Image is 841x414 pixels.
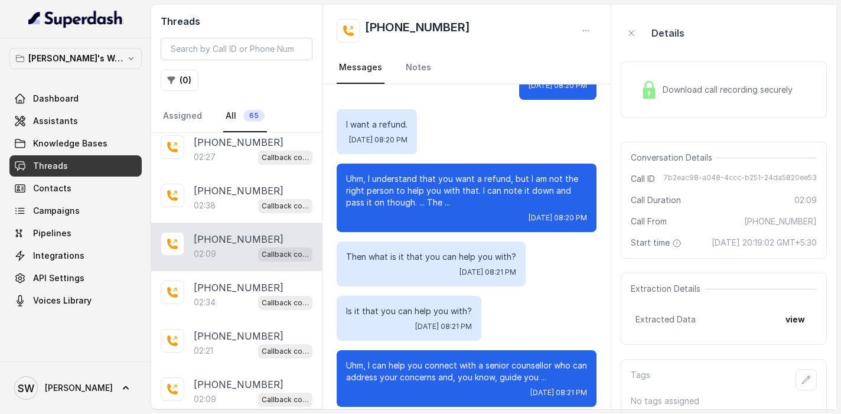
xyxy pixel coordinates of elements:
a: API Settings [9,268,142,289]
p: [PHONE_NUMBER] [194,377,283,392]
a: Dashboard [9,88,142,109]
a: Messages [337,52,384,84]
span: Call ID [631,173,655,185]
p: [PHONE_NUMBER] [194,329,283,343]
span: Integrations [33,250,84,262]
span: [DATE] 08:21 PM [530,388,587,397]
span: Extraction Details [631,283,705,295]
span: 7b2eac98-a048-4ccc-b251-24da5820ee53 [663,173,817,185]
span: 65 [243,110,265,122]
p: 02:34 [194,296,216,308]
p: Tags [631,369,650,390]
button: view [778,309,812,330]
span: Pipelines [33,227,71,239]
a: Knowledge Bases [9,133,142,154]
a: [PERSON_NAME] [9,371,142,405]
span: [DATE] 08:20 PM [529,213,587,223]
a: Integrations [9,245,142,266]
p: Callback collector [262,297,309,309]
span: [DATE] 08:20 PM [349,135,408,145]
p: Then what is it that you can help you with? [346,251,516,263]
p: No tags assigned [631,395,817,407]
p: Uhm, I can help you connect with a senior counsellor who can address your concerns and, you know,... [346,360,587,383]
p: Details [651,26,684,40]
p: I want a refund. [346,119,408,131]
p: [PHONE_NUMBER] [194,184,283,198]
span: Contacts [33,182,71,194]
span: Threads [33,160,68,172]
p: 02:21 [194,345,213,357]
p: Callback collector [262,249,309,260]
span: Call Duration [631,194,681,206]
span: [DATE] 20:19:02 GMT+5:30 [712,237,817,249]
span: [PERSON_NAME] [45,382,113,394]
a: Threads [9,155,142,177]
input: Search by Call ID or Phone Number [161,38,312,60]
span: Knowledge Bases [33,138,107,149]
button: (0) [161,70,198,91]
a: Assistants [9,110,142,132]
h2: [PHONE_NUMBER] [365,19,470,43]
p: 02:09 [194,248,216,260]
button: [PERSON_NAME]'s Workspace [9,48,142,69]
span: [DATE] 08:21 PM [459,268,516,277]
span: Call From [631,216,667,227]
p: Callback collector [262,345,309,357]
text: SW [18,382,34,395]
span: Dashboard [33,93,79,105]
span: Voices Library [33,295,92,307]
p: Is it that you can help you with? [346,305,472,317]
a: Assigned [161,100,204,132]
p: [PHONE_NUMBER] [194,281,283,295]
span: Campaigns [33,205,80,217]
a: Contacts [9,178,142,199]
nav: Tabs [161,100,312,132]
p: [PHONE_NUMBER] [194,232,283,246]
span: Start time [631,237,684,249]
p: Uhm, I understand that you want a refund, but I am not the right person to help you with that. I ... [346,173,587,208]
span: Assistants [33,115,78,127]
a: Campaigns [9,200,142,221]
span: API Settings [33,272,84,284]
span: [PHONE_NUMBER] [744,216,817,227]
span: [DATE] 08:21 PM [415,322,472,331]
p: Callback collector [262,394,309,406]
span: [DATE] 08:20 PM [529,81,587,90]
span: Extracted Data [635,314,696,325]
a: Notes [403,52,433,84]
nav: Tabs [337,52,596,84]
a: Pipelines [9,223,142,244]
img: light.svg [28,9,123,28]
span: Download call recording securely [663,84,797,96]
p: [PHONE_NUMBER] [194,135,283,149]
a: All65 [223,100,267,132]
p: Callback collector [262,200,309,212]
img: Lock Icon [640,81,658,99]
p: 02:27 [194,151,216,163]
span: 02:09 [794,194,817,206]
span: Conversation Details [631,152,717,164]
p: Callback collector [262,152,309,164]
p: 02:38 [194,200,216,211]
p: [PERSON_NAME]'s Workspace [28,51,123,66]
p: 02:09 [194,393,216,405]
a: Voices Library [9,290,142,311]
h2: Threads [161,14,312,28]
